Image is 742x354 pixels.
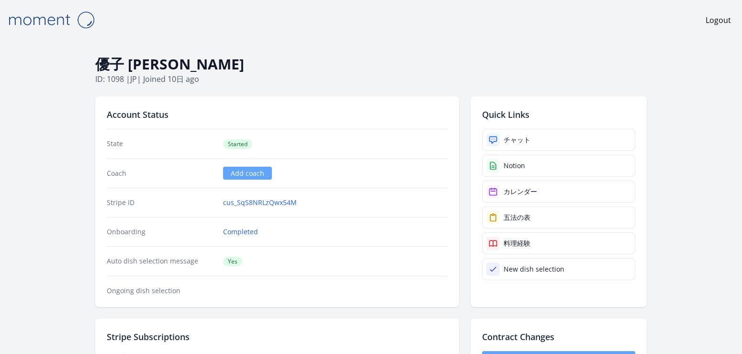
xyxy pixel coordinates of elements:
dt: State [107,139,215,149]
div: 料理経験 [504,239,530,248]
h2: Quick Links [482,108,635,121]
div: 五法の表 [504,213,530,222]
img: Moment [3,8,99,32]
h2: Contract Changes [482,330,635,343]
dt: Coach [107,169,215,178]
span: jp [130,74,137,84]
a: Add coach [223,167,272,180]
dt: Onboarding [107,227,215,237]
a: チャット [482,129,635,151]
a: New dish selection [482,258,635,280]
div: New dish selection [504,264,564,274]
div: Notion [504,161,525,171]
span: Yes [223,257,242,266]
dt: Auto dish selection message [107,256,215,266]
h2: Stripe Subscriptions [107,330,448,343]
a: 五法の表 [482,206,635,228]
div: チャット [504,135,530,145]
a: cus_SqS8NRLzQwx54M [223,198,297,207]
a: カレンダー [482,181,635,203]
p: ID: 1098 | | Joined 10日 ago [95,73,647,85]
div: カレンダー [504,187,537,196]
a: Logout [706,14,731,26]
h1: 優子 [PERSON_NAME] [95,55,647,73]
dt: Ongoing dish selection [107,286,215,296]
a: Notion [482,155,635,177]
a: Completed [223,227,258,237]
h2: Account Status [107,108,448,121]
span: Started [223,139,252,149]
a: 料理経験 [482,232,635,254]
dt: Stripe ID [107,198,215,207]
